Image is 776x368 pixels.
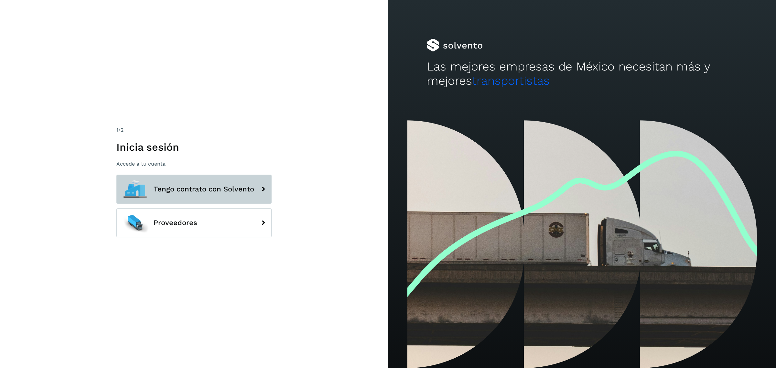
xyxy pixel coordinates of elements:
span: transportistas [472,74,550,88]
span: Tengo contrato con Solvento [154,185,254,193]
h2: Las mejores empresas de México necesitan más y mejores [427,60,737,88]
span: 1 [116,127,118,133]
p: Accede a tu cuenta [116,161,272,167]
h1: Inicia sesión [116,141,272,153]
span: Proveedores [154,219,197,227]
button: Proveedores [116,208,272,237]
button: Tengo contrato con Solvento [116,175,272,204]
div: /2 [116,126,272,134]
